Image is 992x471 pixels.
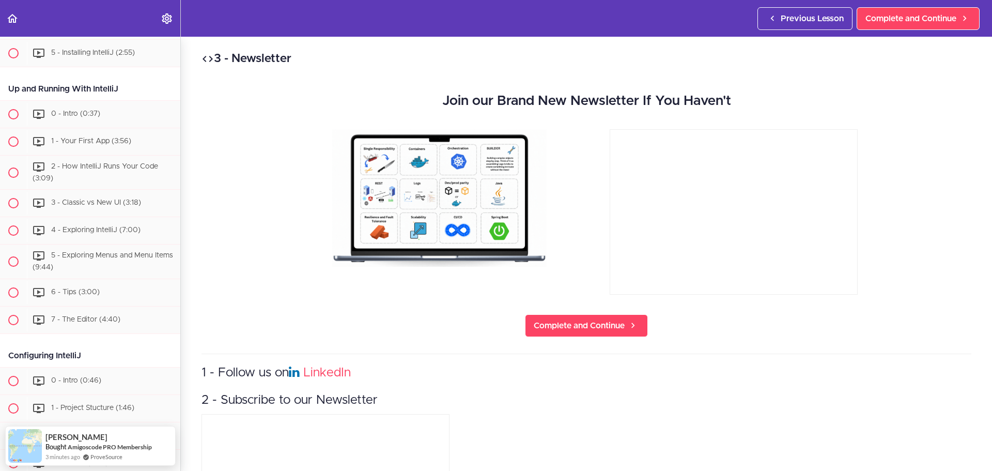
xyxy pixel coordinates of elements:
[90,452,122,461] a: ProveSource
[51,110,100,117] span: 0 - Intro (0:37)
[51,377,101,384] span: 0 - Intro (0:46)
[33,163,158,182] span: 2 - How IntelliJ Runs Your Code (3:09)
[45,433,107,442] span: [PERSON_NAME]
[525,314,648,337] a: Complete and Continue
[202,50,971,68] h2: 3 - Newsletter
[161,12,173,25] svg: Settings Menu
[202,392,971,409] h3: 2 - Subscribe to our Newsletter
[865,12,956,25] span: Complete and Continue
[303,367,351,379] a: LinkedIn
[68,443,152,451] a: Amigoscode PRO Membership
[51,200,141,207] span: 3 - Classic vs New UI (3:18)
[6,12,19,25] svg: Back to course curriculum
[51,138,131,145] span: 1 - Your First App (3:56)
[51,49,135,56] span: 5 - Installing IntelliJ (2:55)
[8,429,42,463] img: provesource social proof notification image
[51,316,120,323] span: 7 - The Editor (4:40)
[202,364,971,382] h3: 1 - Follow us on
[781,12,844,25] span: Previous Lesson
[33,252,173,271] span: 5 - Exploring Menus and Menu Items (9:44)
[534,320,625,332] span: Complete and Continue
[45,452,80,461] span: 3 minutes ago
[51,227,141,234] span: 4 - Exploring IntelliJ (7:00)
[45,443,67,451] span: Bought
[51,404,134,412] span: 1 - Project Stucture (1:46)
[51,288,100,296] span: 6 - Tips (3:00)
[757,7,853,30] a: Previous Lesson
[300,94,873,109] h2: Join our Brand New Newsletter If You Haven't
[332,129,547,267] img: bPMdpB8sRcSzZwxzfdaQ_Ready+to+superc.gif
[857,7,980,30] a: Complete and Continue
